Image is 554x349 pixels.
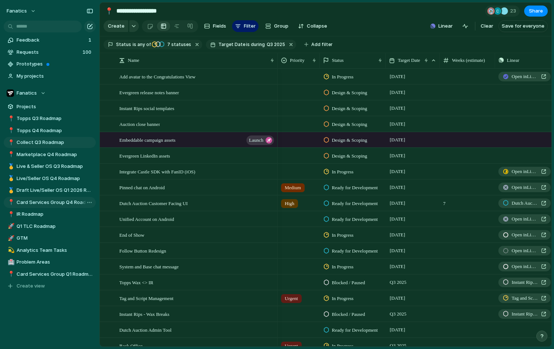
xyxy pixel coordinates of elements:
a: Open inLinear [498,262,551,271]
span: Open in Linear [512,168,538,175]
span: Open in Linear [512,215,538,223]
span: Open in Linear [512,231,538,239]
span: Draft Live/Seller OS Q1 2026 Roadmap [17,187,93,194]
button: Group [262,20,292,32]
a: Projects [4,101,96,112]
span: [DATE] [388,151,407,160]
span: Dutch Auction Customer Facing UI [119,199,188,207]
span: Projects [17,103,93,110]
div: 📍 [8,270,13,278]
span: Group [274,22,288,30]
button: Clear [478,20,496,32]
span: [DATE] [388,88,407,97]
span: Status [332,57,344,64]
span: launch [249,135,263,145]
span: Pinned chat on Android [119,183,165,191]
span: In Progress [332,168,354,176]
span: System and Base chat message [119,262,179,271]
span: [DATE] [388,167,407,176]
a: 📍Topps Q3 Roadmap [4,113,96,124]
span: is [133,41,136,48]
a: 💫Analytics Team Tasks [4,245,96,256]
button: fanatics [3,5,40,17]
span: Instant Rips - Wax Breaks [512,279,538,286]
div: 📍 [105,6,113,16]
button: isduring [245,40,266,49]
span: Instant Rips - Wax Breaks [512,310,538,318]
span: Ready for Development [332,216,378,223]
button: launch [246,135,274,145]
span: Clear [481,22,493,30]
div: 🥇 [8,162,13,171]
button: Filter [232,20,259,32]
span: Medium [285,184,301,191]
button: 🥇 [7,187,14,194]
button: Create [104,20,128,32]
span: [DATE] [388,230,407,239]
span: High [285,200,294,207]
a: Open inLinear [498,230,551,240]
button: 📍 [7,211,14,218]
span: 1 [88,36,93,44]
button: Fanatics [4,88,96,99]
a: 🥇Draft Live/Seller OS Q1 2026 Roadmap [4,185,96,196]
button: 💫 [7,247,14,254]
span: Dutch Auction Admin Tool [119,325,172,334]
button: 🥇 [7,163,14,170]
div: 🏥Problem Areas [4,257,96,268]
span: Priority [290,57,305,64]
span: Topps Q3 Roadmap [17,115,93,122]
button: Add filter [300,39,337,50]
span: Q3 2025 [388,278,408,287]
span: [DATE] [388,262,407,271]
button: 📍 [7,151,14,158]
span: Collect Q3 Roadmap [17,139,93,146]
button: 🚀 [7,235,14,242]
button: isany of [131,40,152,49]
span: Evergreen release notes banner [119,88,179,96]
span: Marketplace Q4 Roadmap [17,151,93,158]
span: Name [128,57,139,64]
a: 📍Card Services Group Q1 Roadmap [4,269,96,280]
button: Fields [201,20,229,32]
span: Open in Linear [512,73,538,80]
a: Open inLinear [498,183,551,192]
div: 💫 [8,246,13,254]
span: Tag and Script Management [512,295,538,302]
a: 🚀GTM [4,233,96,244]
div: 📍 [8,114,13,123]
a: Dutch Auction Customer Facing UI [498,198,551,208]
span: Design & Scoping [332,105,367,112]
a: 🚀Q1 TLC Roadmap [4,221,96,232]
span: Create view [17,282,45,290]
button: 🏥 [7,258,14,266]
a: Tag and Script Management [498,293,551,303]
span: Ready for Development [332,200,378,207]
div: 📍 [8,138,13,147]
button: 📍 [103,5,115,17]
a: Instant Rips - Wax Breaks [498,309,551,319]
span: [DATE] [388,120,407,128]
a: Open inLinear [498,72,551,81]
span: End of Show [119,230,144,239]
span: [DATE] [388,104,407,113]
a: Prototypes [4,59,96,70]
a: 📍Marketplace Q4 Roadmap [4,149,96,160]
span: Live & Seller OS Q3 Roadmap [17,163,93,170]
a: 🥇Live/Seller OS Q4 Roadmap [4,173,96,184]
span: 7 [440,196,495,207]
span: Design & Scoping [332,89,367,96]
span: My projects [17,73,93,80]
span: Q3 2025 [388,310,408,318]
span: Status [116,41,131,48]
span: [DATE] [388,215,407,223]
div: 📍Topps Q4 Roadmap [4,125,96,136]
span: Evergreen LinkedIn assets [119,151,170,160]
div: 🚀 [8,234,13,243]
span: [DATE] [388,325,407,334]
span: Card Services Group Q1 Roadmap [17,271,93,278]
div: 📍 [8,126,13,135]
